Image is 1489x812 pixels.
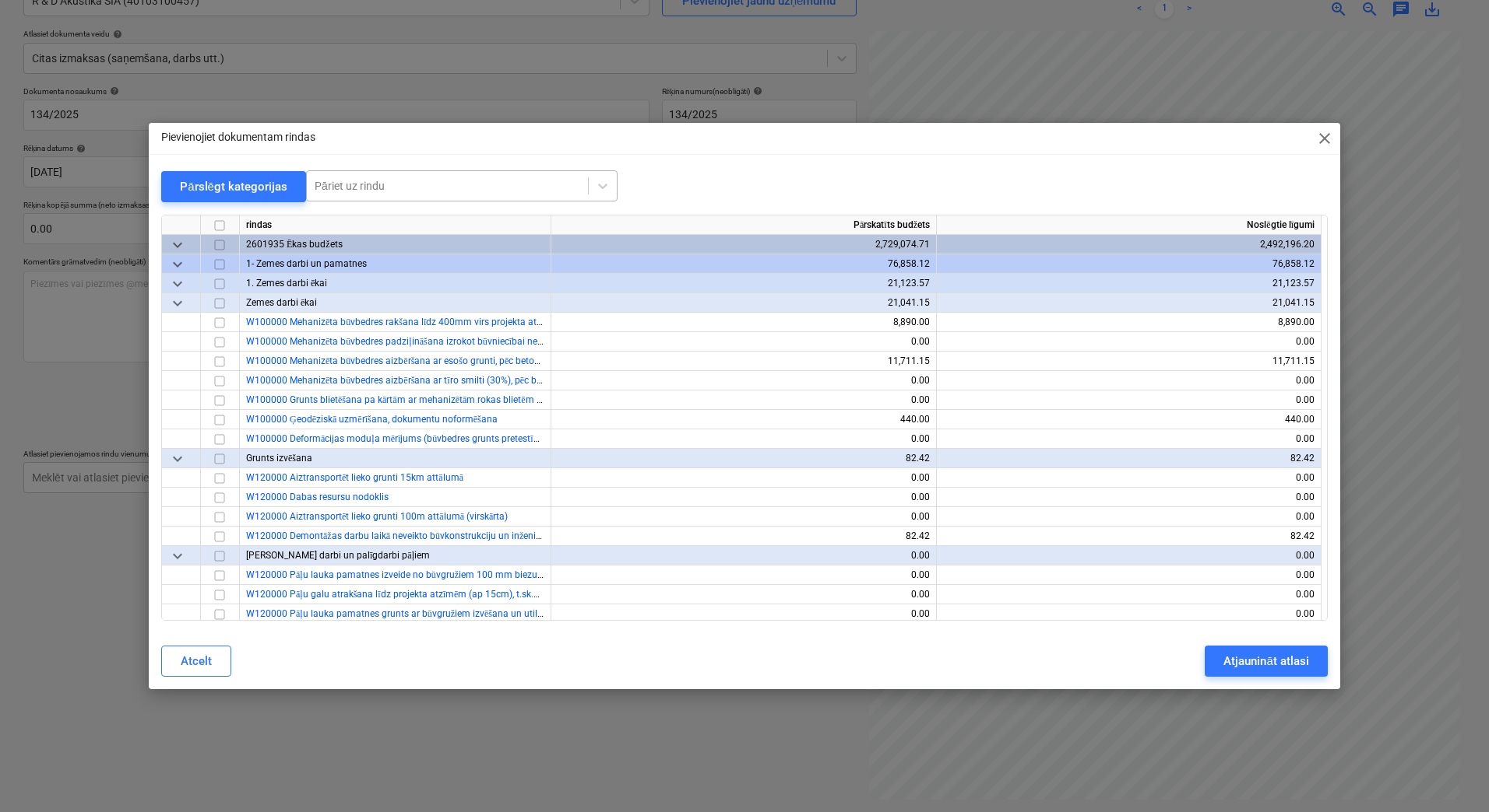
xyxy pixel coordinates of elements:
[246,297,317,308] span: Zemes darbi ēkai
[558,585,930,604] div: 0.00
[943,488,1315,507] div: 0.00
[246,511,508,522] a: W120000 Aiztransportēt lieko grunti 100m attālumā (virskārta)
[558,352,930,371] div: 11,711.15
[943,546,1315,565] div: 0.00
[943,468,1315,488] div: 0.00
[943,449,1315,468] div: 82.42
[937,215,1322,235] div: Noslēgtie līgumi
[558,429,930,449] div: 0.00
[161,646,231,677] button: Atcelt
[168,236,187,254] span: keyboard_arrow_down
[943,293,1315,313] div: 21,041.15
[558,274,930,293] div: 21,123.57
[943,371,1315,390] div: 0.00
[558,390,930,410] div: 0.00
[246,550,430,561] span: Zemes darbi un palīgdarbi pāļiem
[943,585,1315,604] div: 0.00
[246,589,780,600] a: W120000 Pāļu galu atrakšana līdz projekta atzīmēm (ap 15cm), t.sk.būvbedres apakšas planēšana, pi...
[558,527,930,546] div: 82.42
[943,604,1315,624] div: 0.00
[1411,737,1489,812] iframe: Chat Widget
[246,317,562,327] a: W100000 Mehanizēta būvbedres rakšana līdz 400mm virs projekta atzīmes
[246,453,312,464] span: Grunts izvēšana
[943,332,1315,352] div: 0.00
[943,254,1315,274] div: 76,858.12
[558,546,930,565] div: 0.00
[558,507,930,527] div: 0.00
[943,313,1315,332] div: 8,890.00
[558,410,930,429] div: 440.00
[246,278,327,289] span: 1. Zemes darbi ēkai
[246,355,810,366] a: W100000 Mehanizēta būvbedres aizbēršana ar esošo grunti, pēc betonēšanas un hidroizolācijas darbu...
[246,608,563,619] a: W120000 Pāļu lauka pamatnes grunts ar būvgružiem izvēšana un utilizācija
[246,433,547,444] a: W100000 Deformācijas moduļa mērījums (būvbedres grunts pretestība)
[558,313,930,332] div: 8,890.00
[180,177,287,197] div: Pārslēgt kategorijas
[558,371,930,390] div: 0.00
[246,472,463,483] a: W120000 Aiztransportēt lieko grunti 15km attālumā
[246,530,611,541] a: W120000 Demontāžas darbu laikā neveikto būvkonstrukciju un inženiertīklu demontāža
[1205,646,1327,677] button: Atjaunināt atlasi
[551,215,937,235] div: Pārskatīts budžets
[943,429,1315,449] div: 0.00
[246,569,550,580] a: W120000 Pāļu lauka pamatnes izveide no būvgružiem 100 mm biezumā
[558,488,930,507] div: 0.00
[943,565,1315,585] div: 0.00
[558,235,930,254] div: 2,729,074.71
[246,394,852,405] a: W100000 Grunts blietēšana pa kārtām ar mehanizētām rokas blietēm pēc betonēšanas un hidroizolācij...
[558,449,930,468] div: 82.42
[558,293,930,313] div: 21,041.15
[943,507,1315,527] div: 0.00
[943,410,1315,429] div: 440.00
[1315,129,1334,148] span: close
[1223,651,1308,671] div: Atjaunināt atlasi
[558,468,930,488] div: 0.00
[558,332,930,352] div: 0.00
[246,414,498,425] a: W100000 Ģeodēziskā uzmērīšana, dokumentu noformēšana
[558,254,930,274] div: 76,858.12
[558,604,930,624] div: 0.00
[943,527,1315,546] div: 82.42
[161,129,315,145] p: Pievienojiet dokumentam rindas
[168,450,187,468] span: keyboard_arrow_down
[246,258,367,269] span: 1- Zemes darbi un pamatnes
[246,375,825,386] a: W100000 Mehanizēta būvbedres aizbēršana ar tīro smilti (30%), pēc betonēšanas un hidroizolācijas ...
[240,215,551,235] div: rindas
[246,336,748,347] a: W100000 Mehanizēta būvbedres padziļināšana izrokot būvniecībai nederīgo grunti un piebēršana ar t...
[943,235,1315,254] div: 2,492,196.20
[168,275,187,293] span: keyboard_arrow_down
[246,492,389,502] a: W120000 Dabas resursu nodoklis
[168,255,187,274] span: keyboard_arrow_down
[943,352,1315,371] div: 11,711.15
[558,565,930,585] div: 0.00
[168,547,187,565] span: keyboard_arrow_down
[168,294,187,313] span: keyboard_arrow_down
[181,651,212,671] div: Atcelt
[161,171,306,202] button: Pārslēgt kategorijas
[943,274,1315,293] div: 21,123.57
[943,390,1315,410] div: 0.00
[246,239,343,250] span: 2601935 Ēkas budžets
